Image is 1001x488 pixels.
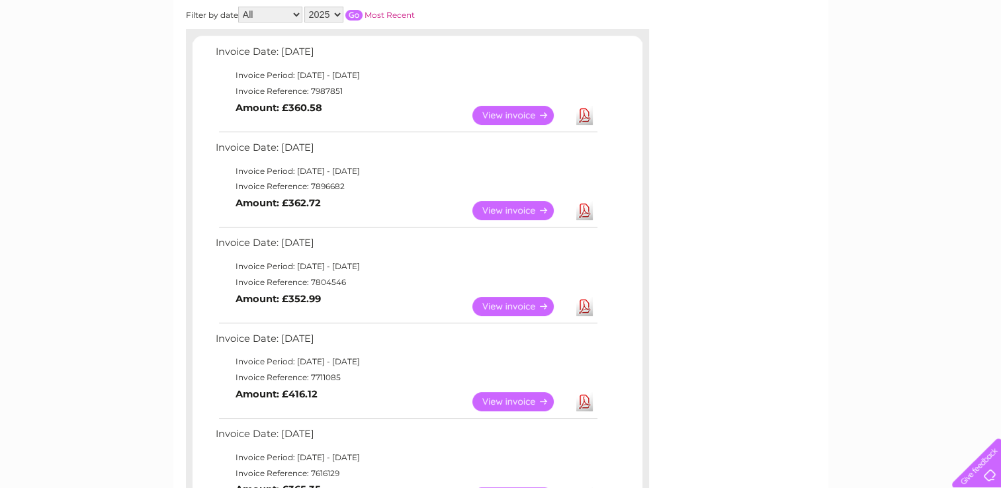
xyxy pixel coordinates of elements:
[212,67,599,83] td: Invoice Period: [DATE] - [DATE]
[576,201,593,220] a: Download
[212,259,599,274] td: Invoice Period: [DATE] - [DATE]
[886,56,905,66] a: Blog
[236,197,321,209] b: Amount: £362.72
[212,179,599,194] td: Invoice Reference: 7896682
[236,102,322,114] b: Amount: £360.58
[472,297,570,316] a: View
[576,297,593,316] a: Download
[236,388,318,400] b: Amount: £416.12
[212,370,599,386] td: Invoice Reference: 7711085
[472,201,570,220] a: View
[186,7,533,22] div: Filter by date
[838,56,878,66] a: Telecoms
[212,83,599,99] td: Invoice Reference: 7987851
[576,106,593,125] a: Download
[212,450,599,466] td: Invoice Period: [DATE] - [DATE]
[212,466,599,481] td: Invoice Reference: 7616129
[801,56,830,66] a: Energy
[752,7,843,23] a: 0333 014 3131
[212,163,599,179] td: Invoice Period: [DATE] - [DATE]
[212,274,599,290] td: Invoice Reference: 7804546
[212,139,599,163] td: Invoice Date: [DATE]
[212,234,599,259] td: Invoice Date: [DATE]
[212,330,599,354] td: Invoice Date: [DATE]
[365,10,415,20] a: Most Recent
[913,56,945,66] a: Contact
[35,34,103,75] img: logo.png
[189,7,814,64] div: Clear Business is a trading name of Verastar Limited (registered in [GEOGRAPHIC_DATA] No. 3667643...
[957,56,988,66] a: Log out
[472,392,570,411] a: View
[212,43,599,67] td: Invoice Date: [DATE]
[212,354,599,370] td: Invoice Period: [DATE] - [DATE]
[236,293,321,305] b: Amount: £352.99
[472,106,570,125] a: View
[768,56,793,66] a: Water
[576,392,593,411] a: Download
[212,425,599,450] td: Invoice Date: [DATE]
